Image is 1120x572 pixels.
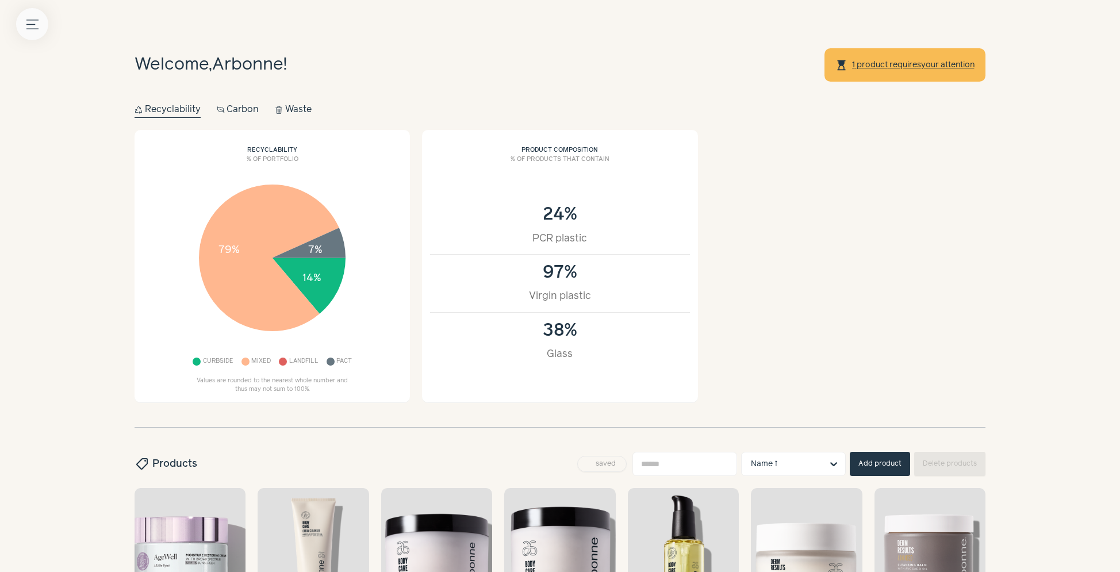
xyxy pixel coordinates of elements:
span: Arbonne [212,56,283,73]
span: Landfill [289,355,319,368]
button: Add product [850,452,910,476]
span: Mixed [251,355,271,368]
p: Values are rounded to the nearest whole number and thus may not sum to 100%. [192,377,353,395]
div: Virgin plastic [442,289,677,304]
span: hourglass_top [835,59,847,71]
span: Curbside [203,355,233,368]
h3: % of portfolio [143,155,402,172]
span: Pact [336,355,352,368]
h2: Product composition [430,138,689,155]
h2: Products [135,456,197,471]
span: saved [592,460,620,467]
h2: Recyclability [143,138,402,155]
div: Glass [442,347,677,362]
button: Carbon [217,102,259,118]
button: Waste [275,102,312,118]
div: 24% [442,205,677,225]
button: Recyclability [135,102,201,118]
h1: Welcome, ! [135,52,287,78]
a: 1 product requiresyour attention [851,60,975,70]
h3: % of products that contain [430,155,689,172]
button: saved [577,456,627,472]
div: PCR plastic [442,231,677,246]
div: 97% [442,263,677,283]
div: 38% [442,321,677,341]
span: sell [134,457,149,471]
